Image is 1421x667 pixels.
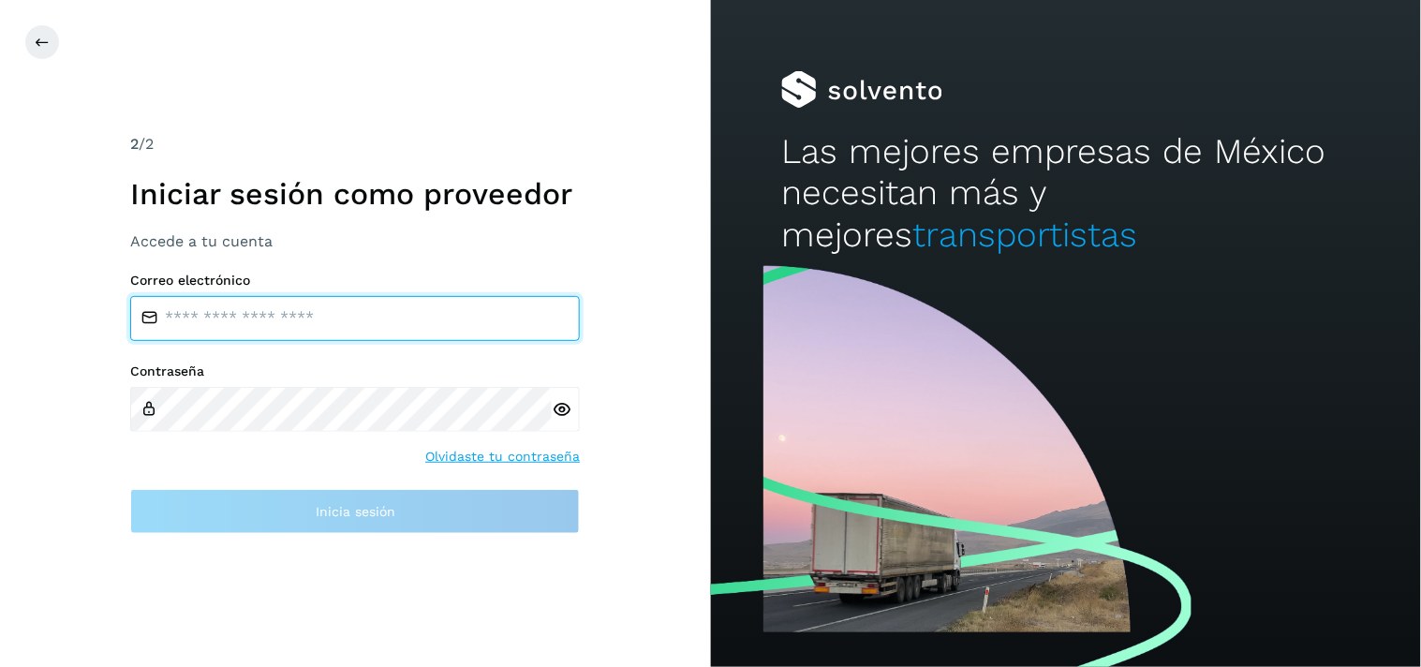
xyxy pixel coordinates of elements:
a: Olvidaste tu contraseña [425,447,580,467]
span: transportistas [912,215,1137,255]
h1: Iniciar sesión como proveedor [130,176,580,212]
div: /2 [130,133,580,156]
span: 2 [130,135,139,153]
span: Inicia sesión [316,505,395,518]
label: Correo electrónico [130,273,580,289]
h3: Accede a tu cuenta [130,232,580,250]
button: Inicia sesión [130,489,580,534]
h2: Las mejores empresas de México necesitan más y mejores [781,131,1350,256]
label: Contraseña [130,363,580,379]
